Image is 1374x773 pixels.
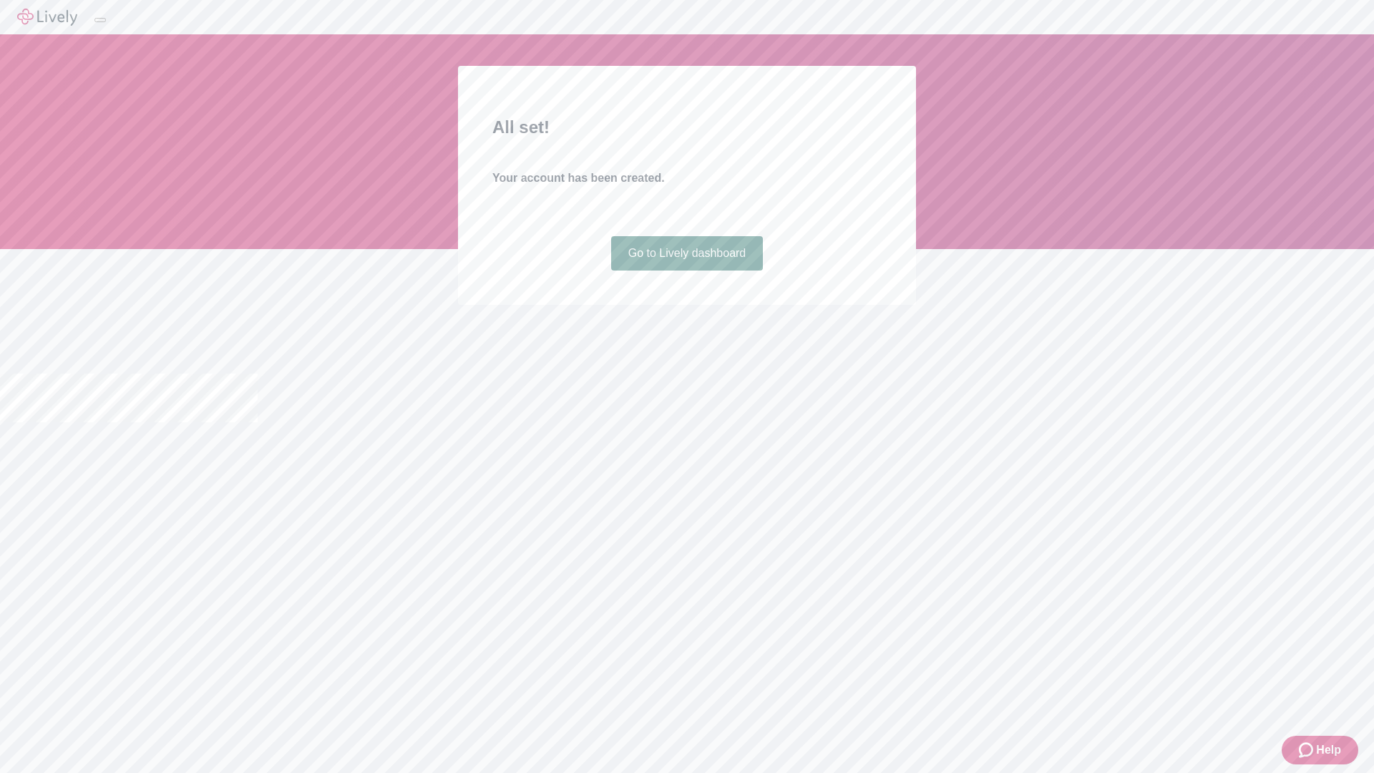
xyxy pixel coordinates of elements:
[1316,742,1341,759] span: Help
[17,9,77,26] img: Lively
[492,170,882,187] h4: Your account has been created.
[1282,736,1358,764] button: Zendesk support iconHelp
[611,236,764,271] a: Go to Lively dashboard
[94,18,106,22] button: Log out
[1299,742,1316,759] svg: Zendesk support icon
[492,115,882,140] h2: All set!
